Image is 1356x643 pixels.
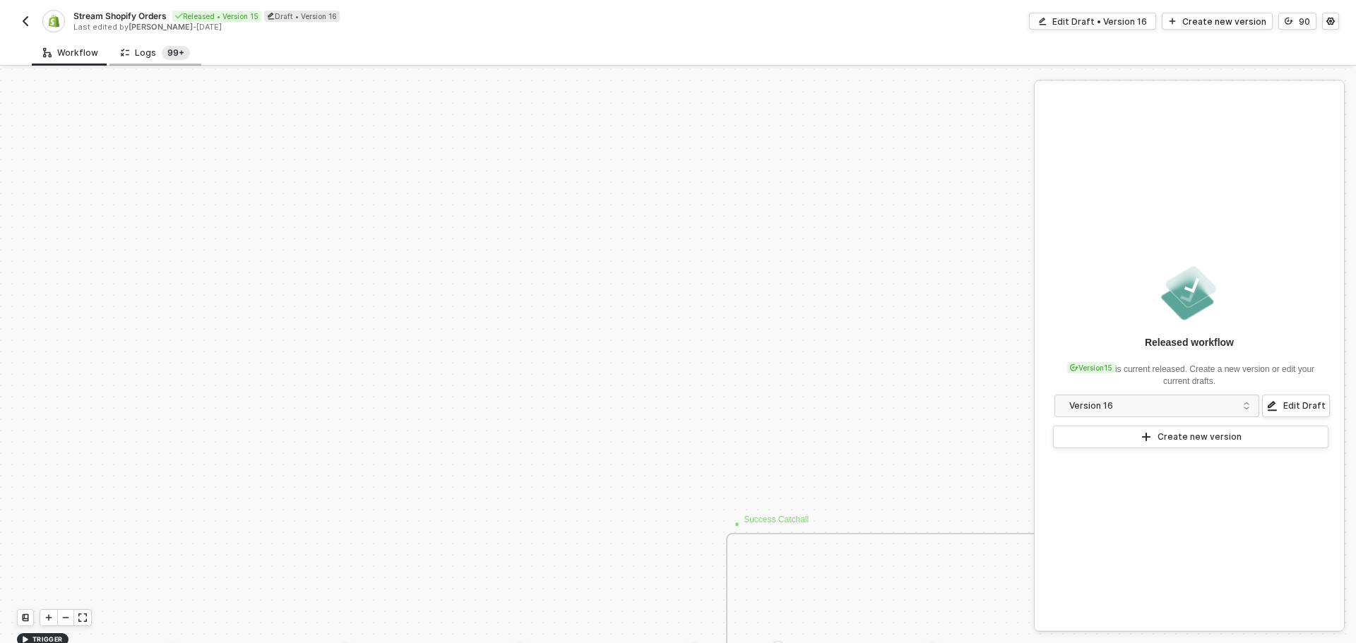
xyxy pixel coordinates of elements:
div: Success Catchall [733,513,818,545]
span: icon-versioning [1285,17,1293,25]
img: released.png [1158,262,1220,324]
button: back [17,13,34,30]
button: Create new version [1053,426,1328,448]
div: Released • Version 15 [172,11,261,22]
span: · [733,500,741,545]
span: icon-versioning [1070,363,1078,372]
span: icon-settings [1326,17,1335,25]
span: icon-play [1168,17,1177,25]
span: icon-expand [78,613,87,622]
div: Edit Draft [1283,400,1326,411]
div: Create new version [1158,431,1242,443]
div: Version 16 [1069,398,1235,414]
button: Edit Draft [1262,395,1330,417]
button: Edit Draft • Version 16 [1029,13,1156,30]
span: icon-edit [267,12,275,20]
sup: 999 [162,46,190,60]
div: 90 [1299,16,1310,28]
span: Stream Shopify Orders [73,10,167,22]
span: icon-minus [61,613,70,622]
img: back [20,16,31,27]
button: 90 [1278,13,1316,30]
img: integration-icon [47,15,59,28]
div: Last edited by - [DATE] [73,22,677,32]
div: Logs [121,46,190,60]
span: icon-play [44,613,53,622]
div: is current released. Create a new version or edit your current drafts. [1052,355,1327,387]
button: Create new version [1162,13,1273,30]
div: Version 15 [1067,362,1115,373]
span: icon-edit [1038,17,1047,25]
div: Draft • Version 16 [264,11,340,22]
span: icon-play [1141,431,1152,443]
span: icon-edit [1266,400,1278,411]
span: [PERSON_NAME] [129,22,193,32]
div: Edit Draft • Version 16 [1052,16,1147,28]
div: Released workflow [1145,335,1234,349]
div: Create new version [1182,16,1266,28]
div: Workflow [43,47,98,59]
